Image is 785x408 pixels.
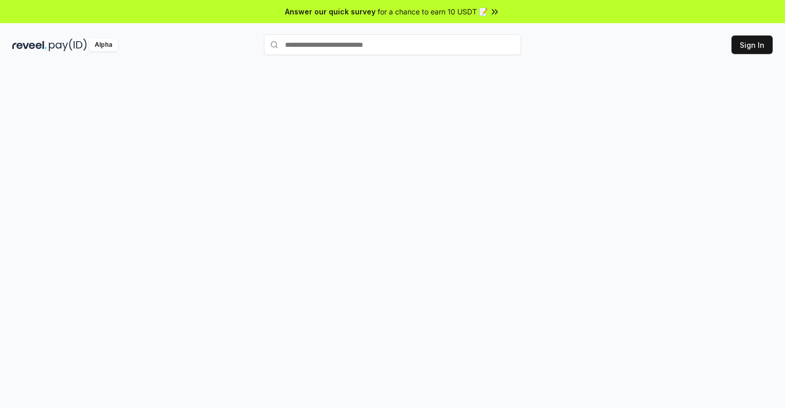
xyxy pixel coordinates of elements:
[89,39,118,51] div: Alpha
[49,39,87,51] img: pay_id
[12,39,47,51] img: reveel_dark
[378,6,488,17] span: for a chance to earn 10 USDT 📝
[285,6,376,17] span: Answer our quick survey
[732,36,773,54] button: Sign In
